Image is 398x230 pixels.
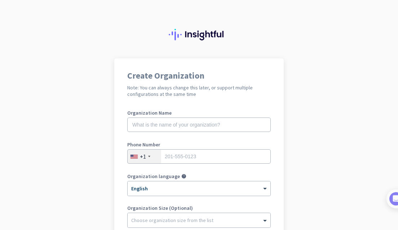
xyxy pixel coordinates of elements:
[127,142,271,147] label: Phone Number
[169,29,229,40] img: Insightful
[127,118,271,132] input: What is the name of your organization?
[127,174,180,179] label: Organization language
[127,149,271,164] input: 201-555-0123
[140,153,146,160] div: +1
[127,71,271,80] h1: Create Organization
[127,110,271,115] label: Organization Name
[181,174,186,179] i: help
[127,84,271,97] h2: Note: You can always change this later, or support multiple configurations at the same time
[127,205,271,211] label: Organization Size (Optional)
